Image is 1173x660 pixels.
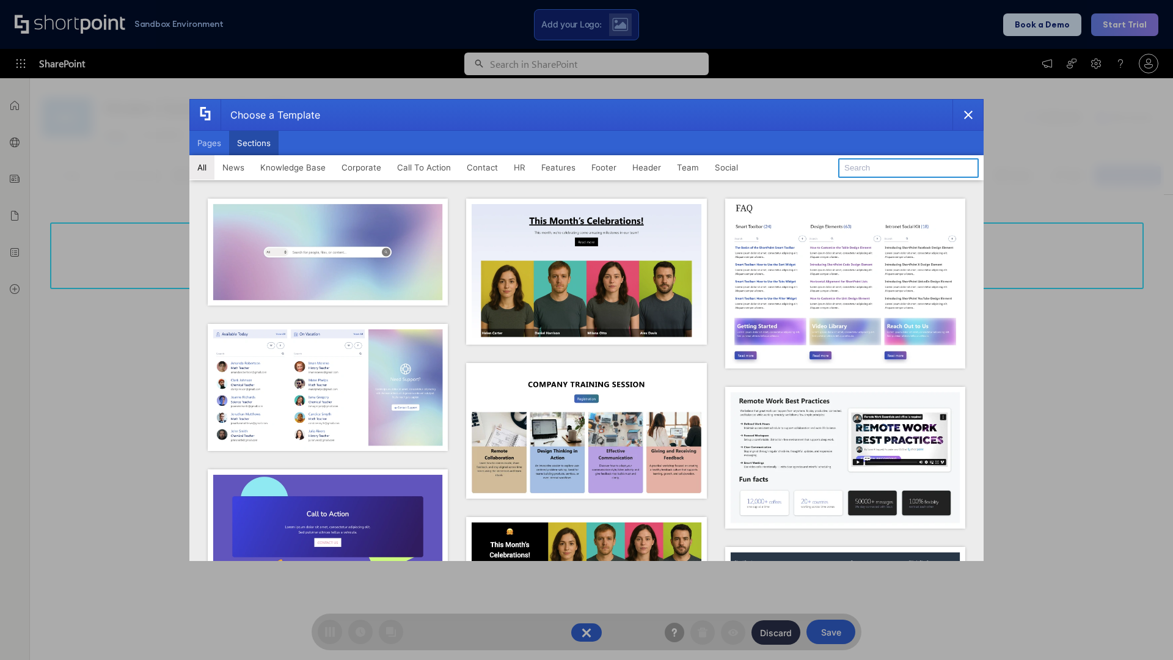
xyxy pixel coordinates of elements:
[189,155,214,180] button: All
[506,155,533,180] button: HR
[229,131,279,155] button: Sections
[533,155,583,180] button: Features
[221,100,320,130] div: Choose a Template
[838,158,979,178] input: Search
[707,155,746,180] button: Social
[583,155,624,180] button: Footer
[252,155,334,180] button: Knowledge Base
[624,155,669,180] button: Header
[334,155,389,180] button: Corporate
[189,131,229,155] button: Pages
[669,155,707,180] button: Team
[1112,601,1173,660] iframe: Chat Widget
[459,155,506,180] button: Contact
[214,155,252,180] button: News
[389,155,459,180] button: Call To Action
[189,99,984,561] div: template selector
